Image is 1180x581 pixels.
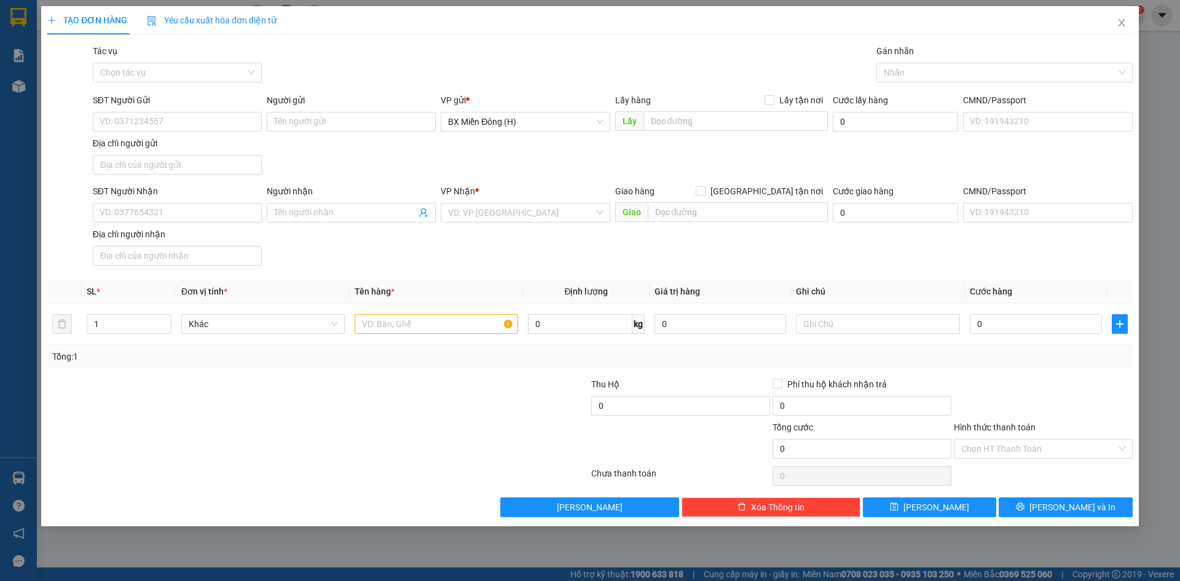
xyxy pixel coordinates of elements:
[441,93,610,107] div: VP gửi
[648,202,828,222] input: Dọc đường
[682,497,861,517] button: deleteXóa Thông tin
[863,497,996,517] button: save[PERSON_NAME]
[963,93,1132,107] div: CMND/Passport
[954,422,1036,432] label: Hình thức thanh toán
[891,502,899,512] span: save
[615,95,651,105] span: Lấy hàng
[441,186,476,196] span: VP Nhận
[833,186,894,196] label: Cước giao hàng
[737,502,746,512] span: delete
[1112,319,1127,329] span: plus
[999,497,1133,517] button: printer[PERSON_NAME] và In
[615,202,648,222] span: Giao
[87,287,96,296] span: SL
[1104,6,1139,41] button: Close
[267,184,436,198] div: Người nhận
[93,136,262,150] div: Địa chỉ người gửi
[189,315,337,333] span: Khác
[963,184,1132,198] div: CMND/Passport
[52,314,72,334] button: delete
[655,314,787,334] input: 0
[47,16,56,25] span: plus
[52,350,455,363] div: Tổng: 1
[773,422,813,432] span: Tổng cước
[774,93,828,107] span: Lấy tận nơi
[501,497,680,517] button: [PERSON_NAME]
[782,377,892,391] span: Phí thu hộ khách nhận trả
[93,46,117,56] label: Tác vụ
[833,203,958,223] input: Cước giao hàng
[93,227,262,241] div: Địa chỉ người nhận
[792,280,965,304] th: Ghi chú
[93,246,262,266] input: Địa chỉ của người nhận
[565,287,608,296] span: Định lượng
[419,208,429,218] span: user-add
[1112,314,1128,334] button: plus
[833,95,888,105] label: Cước lấy hàng
[1117,18,1127,28] span: close
[93,155,262,175] input: Địa chỉ của người gửi
[706,184,828,198] span: [GEOGRAPHIC_DATA] tận nơi
[147,16,157,26] img: icon
[833,112,958,132] input: Cước lấy hàng
[557,500,623,514] span: [PERSON_NAME]
[632,314,645,334] span: kg
[93,184,262,198] div: SĐT Người Nhận
[93,93,262,107] div: SĐT Người Gửi
[590,467,771,488] div: Chưa thanh toán
[355,314,518,334] input: VD: Bàn, Ghế
[1016,502,1025,512] span: printer
[615,111,643,131] span: Lấy
[615,186,655,196] span: Giao hàng
[643,111,828,131] input: Dọc đường
[1029,500,1115,514] span: [PERSON_NAME] và In
[751,500,804,514] span: Xóa Thông tin
[796,314,960,334] input: Ghi Chú
[181,287,227,296] span: Đơn vị tính
[355,287,395,296] span: Tên hàng
[876,46,914,56] label: Gán nhãn
[904,500,970,514] span: [PERSON_NAME]
[47,15,127,25] span: TẠO ĐƠN HÀNG
[655,287,700,296] span: Giá trị hàng
[970,287,1012,296] span: Cước hàng
[449,113,603,131] span: BX Miền Đông (H)
[147,15,277,25] span: Yêu cầu xuất hóa đơn điện tử
[591,379,619,389] span: Thu Hộ
[267,93,436,107] div: Người gửi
